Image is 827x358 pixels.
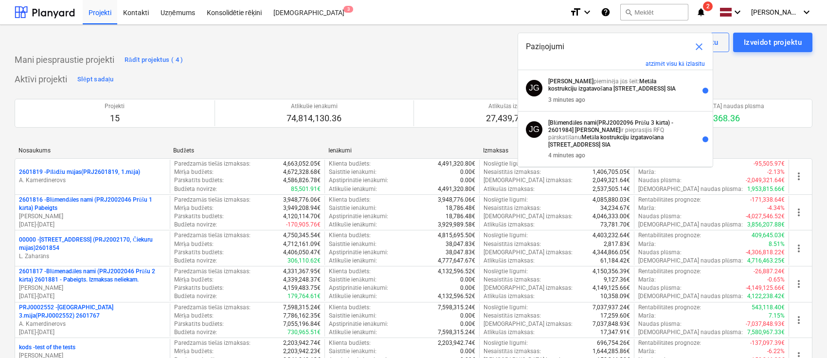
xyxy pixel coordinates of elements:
p: L. Zaharāns [19,252,166,261]
p: 15 [105,113,125,124]
p: [DEMOGRAPHIC_DATA] izmaksas : [484,248,573,257]
p: 2601817 - Blūmenadāles nami (PRJ2002046 Prūšu 2 kārta) 2601881 - Pabeigts. Izmaksas neliekam. [19,267,166,284]
span: JG [529,83,539,93]
p: 34,234.67€ [600,204,630,212]
p: Nesaistītās izmaksas : [484,240,541,248]
p: 2,537,505.14€ [593,185,630,193]
p: 3,948,776.06€ [438,196,475,204]
p: 4,085,880.03€ [593,196,630,204]
p: pieminēja jūs šeit: [548,78,684,93]
p: 409,645.03€ [752,231,785,240]
p: Saistītie ienākumi : [329,312,377,320]
p: Paredzamās tiešās izmaksas : [174,303,251,312]
p: 74,814,130.36 [287,113,342,124]
p: [DEMOGRAPHIC_DATA] izmaksas : [484,320,573,328]
p: -4,306,818.22€ [746,248,785,257]
p: 730,965.51€ [288,328,321,337]
p: 4,149,125.66€ [593,284,630,292]
div: Slēpt sadaļu [77,74,114,85]
p: 0.00€ [460,312,475,320]
p: 8.51% [769,240,785,248]
p: 3,948,776.06€ [283,196,321,204]
p: Atlikušie ienākumi : [329,328,377,337]
span: close [693,41,705,53]
div: Rādīt projektus ( 4 ) [125,55,183,66]
div: Chat Widget [778,311,827,358]
p: 4,491,320.80€ [438,160,475,168]
p: Paredzamās tiešās izmaksas : [174,160,251,168]
div: Budžets [173,147,320,154]
div: Izveidot projektu [744,36,802,49]
button: Slēpt sadaļu [75,72,116,87]
p: 7,580,967.33€ [747,328,785,337]
p: Atlikušie ienākumi : [329,292,377,301]
strong: Metāla kostrukciju izgatavošana [STREET_ADDRESS] SIA [548,78,676,92]
p: Mērķa budžets : [174,204,214,212]
p: 3,929,989.58€ [438,221,475,229]
p: 85,501.91€ [291,185,321,193]
p: 4,132,596.52€ [438,292,475,301]
p: ir pieprasījis RFQ pārskatīšanu [548,119,684,148]
p: Paredzamās tiešās izmaksas : [174,231,251,240]
p: -2.13% [767,168,785,176]
div: 2601816 -Blūmendāles nami (PRJ2002046 Prūšu 1 kārta) Pabeigts[PERSON_NAME][DATE]-[DATE] [19,196,166,229]
button: Izveidot projektu [733,33,812,52]
p: 2,203,942.23€ [283,347,321,356]
p: Pārskatīts budžets : [174,248,224,257]
p: 1,953,815.66€ [747,185,785,193]
button: Meklēt [620,4,688,20]
p: Atlikušās izmaksas : [484,257,535,265]
p: Pārskatīts budžets : [174,176,224,185]
p: 4,406,050.47€ [283,248,321,257]
p: 179,764.61€ [288,292,321,301]
p: Rentabilitātes prognoze : [638,303,701,312]
p: -137,097.39€ [750,339,785,347]
p: [DATE] - [DATE] [19,221,166,229]
span: more_vert [793,278,805,290]
p: Apstiprinātie ienākumi : [329,284,388,292]
strong: [Blūmendāles nami(PRJ2002096 Prūšu 3 kārta) - 2601984] [548,119,673,133]
p: Budžeta novirze : [174,292,217,301]
p: 2,049,321.64€ [593,176,630,185]
p: Apstiprinātie ienākumi : [329,212,388,221]
p: -6.22% [767,347,785,356]
p: Noslēgtie līgumi : [484,267,528,276]
p: Rentabilitātes prognoze : [638,231,701,240]
p: Nesaistītās izmaksas : [484,204,541,212]
p: 4,403,232.64€ [593,231,630,240]
div: Nosaukums [18,147,165,154]
p: 18,786.48€ [446,212,475,221]
p: 7,598,315.24€ [283,303,321,312]
p: Atlikušie ienākumi [287,102,342,111]
p: 4,712,161.09€ [283,240,321,248]
p: 61,184.42€ [600,257,630,265]
p: 2601816 - Blūmendāles nami (PRJ2002046 Prūšu 1 kārta) Pabeigts [19,196,166,212]
p: -4,149,125.66€ [746,284,785,292]
p: 4,672,328.68€ [283,168,321,176]
p: PRJ0002552 - [GEOGRAPHIC_DATA] 3.māja(PRJ0002552) 2601767 [19,303,166,320]
p: 7,037,937.24€ [593,303,630,312]
p: 9,127.36€ [604,276,630,284]
p: Paredzamās tiešās izmaksas : [174,196,251,204]
p: -95,505.97€ [754,160,785,168]
p: -2,049,321.64€ [746,176,785,185]
p: Budžeta novirze : [174,221,217,229]
p: 2601819 - Pīlādžu mājas(PRJ2601819, 1.māja) [19,168,140,176]
p: 4,339,248.37€ [283,276,321,284]
p: 7,598,315.24€ [438,328,475,337]
span: more_vert [793,170,805,182]
div: PRJ0002552 -[GEOGRAPHIC_DATA] 3.māja(PRJ0002552) 2601767A. Kamerdinerovs[DATE]-[DATE] [19,303,166,337]
p: Budžeta novirze : [174,185,217,193]
p: Klienta budžets : [329,267,371,276]
p: Paredzamās tiešās izmaksas : [174,267,251,276]
p: 17,347.91€ [600,328,630,337]
p: 4,122,238.42€ [747,292,785,301]
p: Naudas plūsma : [638,248,682,257]
p: Nesaistītās izmaksas : [484,312,541,320]
p: Budžeta novirze : [174,257,217,265]
p: 4,331,367.95€ [283,267,321,276]
p: Naudas plūsma : [638,320,682,328]
p: Saistītie ienākumi : [329,276,377,284]
p: 17,259.60€ [600,312,630,320]
p: Nesaistītās izmaksas : [484,276,541,284]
